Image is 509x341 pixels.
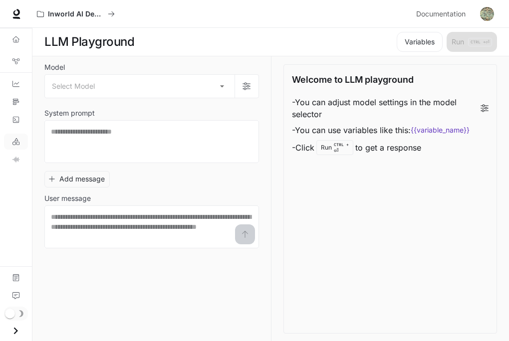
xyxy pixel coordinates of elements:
button: Variables [397,32,443,52]
li: - You can use variables like this: [292,122,489,138]
li: - Click to get a response [292,138,489,157]
a: Overview [4,31,28,47]
a: Documentation [4,270,28,286]
span: Select Model [52,81,95,91]
a: Traces [4,94,28,110]
p: System prompt [44,110,95,117]
button: Add message [44,171,110,187]
div: Select Model [45,75,235,98]
p: User message [44,195,91,202]
p: Welcome to LLM playground [292,73,414,86]
code: {{variable_name}} [411,125,470,135]
p: Inworld AI Demos [48,10,104,18]
p: CTRL + [334,142,349,148]
p: ⏎ [334,142,349,154]
a: TTS Playground [4,152,28,168]
a: Feedback [4,288,28,304]
button: All workspaces [32,4,119,24]
a: LLM Playground [4,134,28,150]
a: Graph Registry [4,53,28,69]
span: Dark mode toggle [5,308,15,319]
li: - You can adjust model settings in the model selector [292,94,489,122]
div: Run [316,140,353,155]
a: Dashboards [4,76,28,92]
span: Documentation [416,8,466,20]
img: User avatar [480,7,494,21]
a: Logs [4,112,28,128]
p: Model [44,64,65,71]
a: Documentation [412,4,473,24]
button: Open drawer [4,321,27,341]
button: User avatar [477,4,497,24]
h1: LLM Playground [44,32,134,52]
